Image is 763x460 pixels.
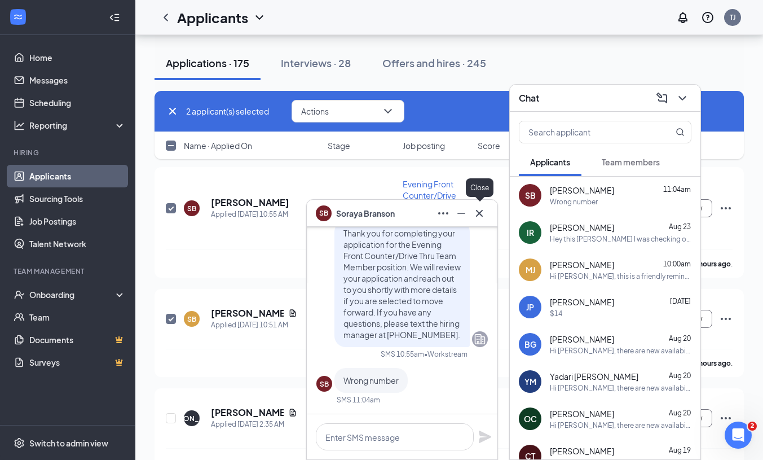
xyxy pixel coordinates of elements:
h5: [PERSON_NAME] [211,307,284,319]
svg: Cross [473,207,486,220]
a: Messages [29,69,126,91]
div: YM [524,376,536,387]
svg: Collapse [109,12,120,23]
svg: Cross [166,104,179,118]
span: Score [478,140,500,151]
div: TJ [730,12,736,22]
svg: Settings [14,437,25,449]
span: Soraya Branson [336,207,395,220]
h3: Chat [519,92,539,104]
span: Aug 19 [669,446,691,454]
span: Aug 20 [669,334,691,343]
span: Name · Applied On [184,140,252,151]
div: SB [187,204,196,213]
span: [PERSON_NAME] [550,296,614,308]
svg: ChevronDown [381,104,395,118]
svg: Document [288,408,297,417]
svg: Document [288,309,297,318]
div: SMS 10:55am [381,349,424,359]
svg: ChevronDown [253,11,266,24]
div: Reporting [29,120,126,131]
div: Hi [PERSON_NAME], there are new availabilities for an interview. This is a reminder to schedule y... [550,383,691,393]
div: Offers and hires · 245 [382,56,486,70]
div: Hiring [14,148,124,157]
span: Thank you for completing your application for the Evening Front Counter/Drive Thru Team Member po... [343,228,461,340]
span: Evening Front Counter/Drive Thru Team Member [403,179,456,223]
svg: Minimize [455,207,468,220]
a: SurveysCrown [29,351,126,374]
a: Talent Network [29,233,126,255]
input: Search applicant [519,121,653,143]
button: ActionsChevronDown [292,100,404,122]
span: 2 applicant(s) selected [186,105,269,117]
span: • Workstream [424,349,467,359]
div: Hey this [PERSON_NAME] I was checking on my interview status [550,234,691,244]
span: [PERSON_NAME] [550,185,614,196]
span: [PERSON_NAME] [550,334,614,345]
span: 2 [748,422,757,431]
a: Home [29,46,126,69]
span: Team members [602,157,660,167]
svg: Company [473,332,487,346]
h1: Applicants [177,8,248,27]
div: SB [525,190,536,201]
div: Onboarding [29,289,116,300]
span: Yadari [PERSON_NAME] [550,371,638,382]
svg: ChevronDown [676,91,689,105]
button: Ellipses [434,204,452,222]
div: IR [527,227,534,238]
h5: [PERSON_NAME] [211,406,284,419]
span: [PERSON_NAME] [550,259,614,270]
svg: Analysis [14,120,25,131]
svg: WorkstreamLogo [12,11,24,23]
div: Hi [PERSON_NAME], there are new availabilities for an interview. This is a reminder to schedule y... [550,346,691,356]
span: [DATE] [670,297,691,305]
div: SMS 11:04am [337,395,380,405]
button: ComposeMessage [653,89,671,107]
div: Applications · 175 [166,56,249,70]
svg: Ellipses [719,201,733,215]
span: [PERSON_NAME] [550,445,614,457]
div: Applied [DATE] 10:55 AM [211,209,289,220]
svg: QuestionInfo [701,11,715,24]
div: Interviews · 28 [281,56,351,70]
span: Wrong number [343,375,399,385]
svg: Ellipses [436,207,450,220]
span: Actions [301,107,329,115]
span: Aug 20 [669,371,691,380]
b: 9 hours ago [694,359,731,367]
a: Team [29,306,126,328]
a: Sourcing Tools [29,187,126,210]
svg: ComposeMessage [655,91,669,105]
span: Applicants [530,157,570,167]
h5: [PERSON_NAME] [211,196,289,209]
button: Minimize [452,204,470,222]
span: Aug 20 [669,409,691,417]
svg: ChevronLeft [159,11,173,24]
svg: Ellipses [719,312,733,326]
iframe: Intercom live chat [725,422,752,449]
div: Hi [PERSON_NAME], this is a friendly reminder. Your interview with [DEMOGRAPHIC_DATA]-fil-A for D... [550,271,691,281]
div: OC [524,413,537,424]
div: Applied [DATE] 10:51 AM [211,319,297,331]
button: Cross [470,204,488,222]
span: 11:04am [663,185,691,194]
div: Wrong number [550,197,598,207]
div: Switch to admin view [29,437,108,449]
svg: Plane [478,430,492,444]
a: Job Postings [29,210,126,233]
span: Job posting [403,140,445,151]
div: [PERSON_NAME] [163,414,221,423]
span: [PERSON_NAME] [550,222,614,233]
span: 10:00am [663,260,691,268]
svg: MagnifyingGlass [676,128,685,137]
a: Applicants [29,165,126,187]
a: Scheduling [29,91,126,114]
span: Aug 23 [669,222,691,231]
b: 9 hours ago [694,260,731,268]
div: Applied [DATE] 2:35 AM [211,419,297,430]
div: SB [187,314,196,324]
div: JP [526,301,534,313]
